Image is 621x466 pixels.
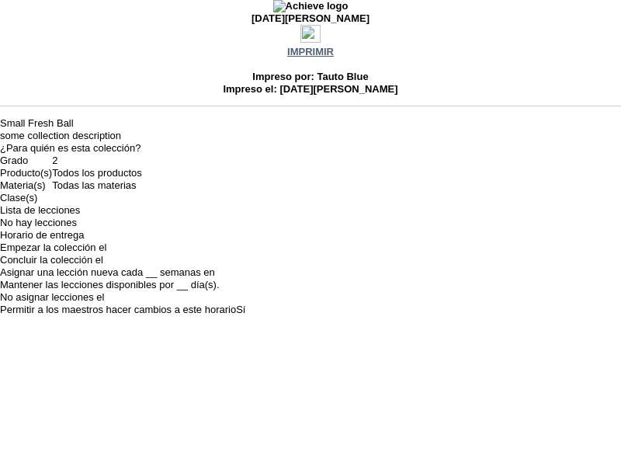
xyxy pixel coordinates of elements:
[52,155,142,167] td: 2
[52,179,142,192] td: Todas las materias
[287,46,334,57] a: IMPRIMIR
[300,25,321,43] img: print.gif
[52,167,142,179] td: Todos los productos
[236,304,245,316] td: Sí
